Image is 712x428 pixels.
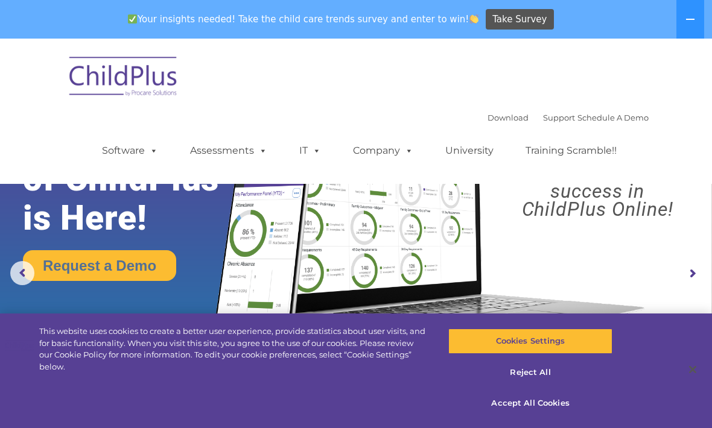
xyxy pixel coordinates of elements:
span: Your insights needed! Take the child care trends survey and enter to win! [122,8,484,31]
a: University [433,139,506,163]
a: Download [488,113,529,122]
a: Take Survey [486,9,554,30]
a: Training Scramble!! [513,139,629,163]
img: ChildPlus by Procare Solutions [63,48,184,109]
font: | [488,113,649,122]
button: Reject All [448,360,612,385]
a: IT [287,139,333,163]
a: Schedule A Demo [577,113,649,122]
a: Assessments [178,139,279,163]
rs-layer: The Future of ChildPlus is Here! [23,120,250,238]
img: 👏 [469,14,478,24]
span: Take Survey [492,9,547,30]
a: Company [341,139,425,163]
a: Software [90,139,170,163]
button: Close [679,356,706,383]
div: This website uses cookies to create a better user experience, provide statistics about user visit... [39,326,427,373]
a: Support [543,113,575,122]
rs-layer: Boost your productivity and streamline your success in ChildPlus Online! [492,128,703,218]
img: ✅ [128,14,137,24]
button: Cookies Settings [448,329,612,354]
button: Accept All Cookies [448,391,612,416]
a: Request a Demo [23,250,176,281]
